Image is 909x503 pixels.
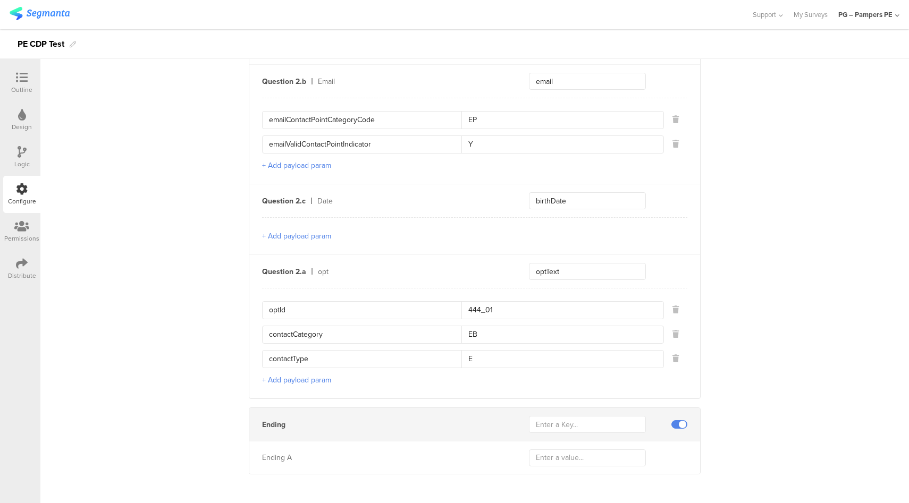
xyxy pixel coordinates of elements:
div: Logic [14,159,30,169]
div: Date [317,195,503,207]
input: Key [269,351,461,368]
input: Enter a key... [529,263,646,280]
img: segmanta logo [10,7,70,20]
div: Ending [262,419,285,430]
input: Enter a Key... [529,416,646,433]
div: Configure [8,197,36,206]
button: + Add payload param [262,160,331,171]
span: Support [753,10,776,20]
div: PG – Pampers PE [838,10,893,20]
div: Distribute [8,271,36,280]
button: + Add payload param [262,374,331,386]
input: Key [269,136,461,153]
button: + Add payload param [262,231,331,242]
input: Key [269,112,461,129]
div: Outline [11,85,32,95]
input: Value [461,326,657,343]
input: Value [461,136,657,153]
div: PE CDP Test [18,36,64,53]
div: Design [12,122,32,132]
div: Permissions [4,234,39,243]
div: Question 2.c [262,195,306,207]
div: Question 2.b [262,76,306,87]
input: Key [269,326,461,343]
div: Email [318,76,503,87]
div: Ending A [262,452,503,463]
div: opt [318,266,503,277]
input: Enter a value... [529,449,646,466]
input: Enter a key... [529,73,646,90]
input: Value [461,112,657,129]
input: Enter a key... [529,192,646,209]
input: Value [461,351,657,368]
input: Key [269,302,461,319]
div: Question 2.a [262,266,306,277]
input: Value [461,302,657,319]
